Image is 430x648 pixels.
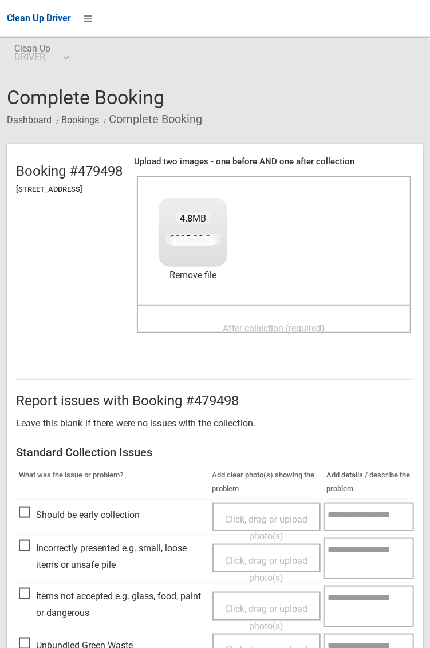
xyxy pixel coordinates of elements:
span: Click, drag or upload photo(s) [225,555,307,583]
a: Bookings [61,114,99,125]
a: Dashboard [7,114,52,125]
p: Leave this blank if there were no issues with the collection. [16,415,414,432]
span: Clean Up Driver [7,13,71,23]
span: 2025-08-2809.47.333682182733639578065.jpg [166,233,369,245]
span: Complete Booking [7,86,164,109]
a: Remove file [159,267,227,284]
h4: Upload two images - one before AND one after collection [134,157,414,167]
span: After collection (required) [223,323,325,334]
h2: Booking #479498 [16,164,123,179]
span: Clean Up [14,44,68,61]
a: Clean UpDRIVER [7,37,75,73]
small: DRIVER [14,53,50,61]
span: Click, drag or upload photo(s) [225,603,307,631]
h5: [STREET_ADDRESS] [16,185,123,193]
span: Click, drag or upload photo(s) [225,514,307,542]
strong: 4.8 [180,213,192,224]
th: Add clear photo(s) showing the problem [210,465,324,499]
th: What was the issue or problem? [16,465,210,499]
li: Complete Booking [101,109,202,130]
a: Clean Up Driver [7,10,71,27]
h3: Standard Collection Issues [16,446,414,459]
span: MB [176,213,210,224]
span: Should be early collection [19,507,140,524]
span: Items not accepted e.g. glass, food, paint or dangerous [19,588,207,622]
span: Incorrectly presented e.g. small, loose items or unsafe pile [19,540,207,574]
h2: Report issues with Booking #479498 [16,393,414,408]
th: Add details / describe the problem [324,465,414,499]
